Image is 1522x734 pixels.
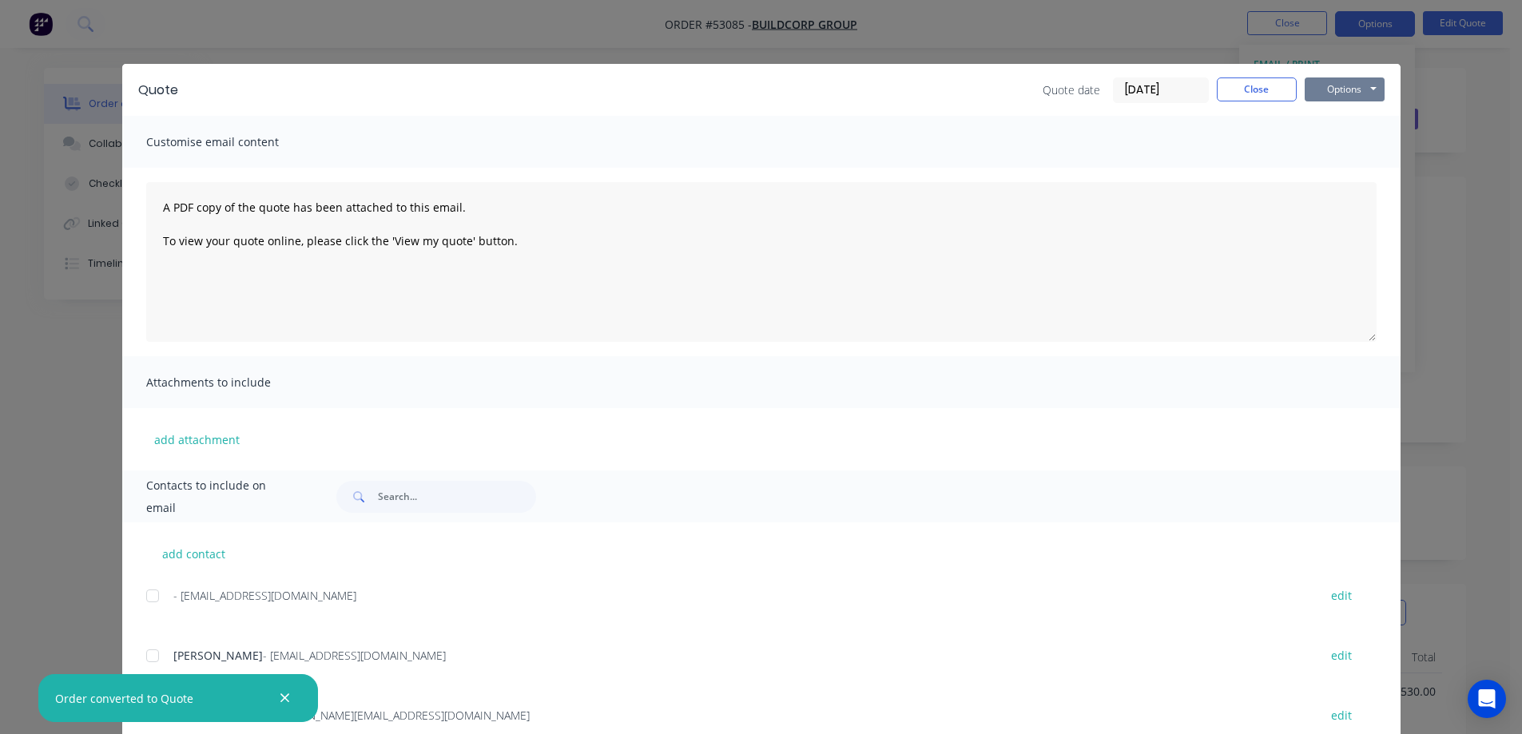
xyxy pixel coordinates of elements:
[146,474,297,519] span: Contacts to include on email
[1468,680,1506,718] div: Open Intercom Messenger
[146,371,322,394] span: Attachments to include
[1321,585,1361,606] button: edit
[1321,645,1361,666] button: edit
[146,182,1377,342] textarea: A PDF copy of the quote has been attached to this email. To view your quote online, please click ...
[1321,704,1361,726] button: edit
[1305,77,1385,101] button: Options
[1043,81,1100,98] span: Quote date
[378,481,536,513] input: Search...
[263,708,530,723] span: - [PERSON_NAME][EMAIL_ADDRESS][DOMAIN_NAME]
[146,542,242,565] button: add contact
[1217,77,1297,101] button: Close
[146,131,322,153] span: Customise email content
[173,588,356,603] span: - [EMAIL_ADDRESS][DOMAIN_NAME]
[146,427,248,451] button: add attachment
[263,648,446,663] span: - [EMAIL_ADDRESS][DOMAIN_NAME]
[55,690,193,707] div: Order converted to Quote
[138,81,178,100] div: Quote
[173,648,263,663] span: [PERSON_NAME]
